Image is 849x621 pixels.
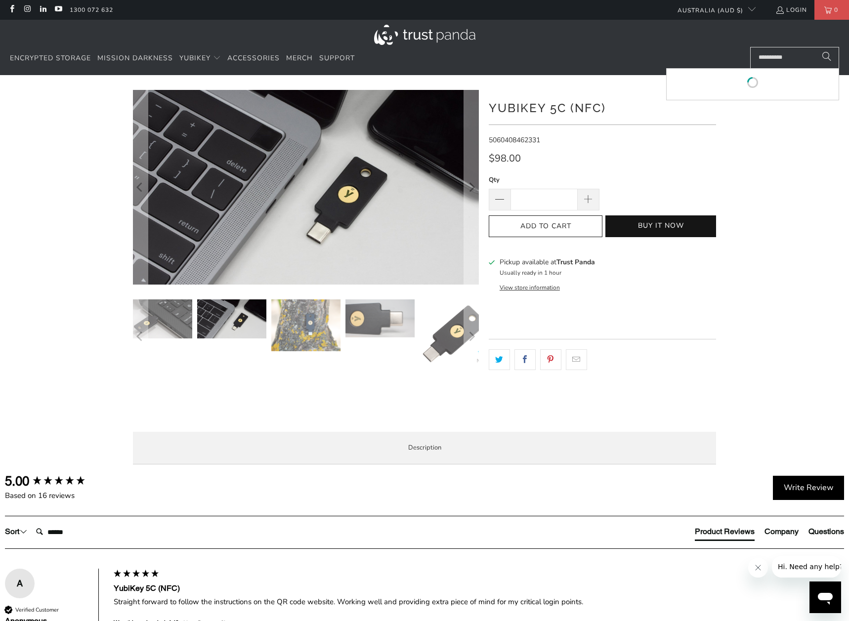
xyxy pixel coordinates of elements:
div: Overall product rating out of 5: 5.00 [5,472,109,490]
div: Verified Customer [15,606,59,614]
a: Trust Panda Australia on YouTube [54,6,62,14]
span: $98.00 [489,152,521,165]
img: YubiKey 5C (NFC) - Trust Panda [345,299,415,337]
div: 5.00 [5,472,29,490]
div: Company [764,526,799,537]
button: View store information [500,284,560,291]
a: Share this on Facebook [514,349,536,370]
img: YubiKey 5C (NFC) - Trust Panda [271,299,340,351]
span: 5060408462331 [489,135,540,145]
div: Product Reviews [695,526,755,537]
span: Merch [286,53,313,63]
div: A [5,576,35,591]
div: Based on 16 reviews [5,491,109,501]
div: Write Review [773,476,844,500]
a: Share this on Twitter [489,349,510,370]
a: Trust Panda Australia on Facebook [7,6,16,14]
a: Encrypted Storage [10,47,91,70]
div: Straight forward to follow the instructions on the QR code website. Working well and providing ex... [114,597,844,607]
a: Login [775,4,807,15]
span: YubiKey [179,53,211,63]
b: Trust Panda [556,257,595,267]
iframe: Button to launch messaging window [809,581,841,613]
h3: Pickup available at [500,257,595,267]
a: Trust Panda Australia on LinkedIn [39,6,47,14]
button: Buy it now [605,215,716,237]
button: Add to Cart [489,215,602,238]
a: Share this on Pinterest [540,349,561,370]
span: Encrypted Storage [10,53,91,63]
span: Mission Darkness [97,53,173,63]
iframe: Reviews Widget [489,387,716,420]
img: YubiKey 5C (NFC) - Trust Panda [420,299,489,369]
div: 5 star rating [113,569,160,580]
a: Merch [286,47,313,70]
a: 1300 072 632 [70,4,113,15]
input: Search [32,522,111,542]
label: Description [133,432,716,465]
button: Previous [132,299,148,373]
input: Search... [750,47,839,69]
nav: Translation missing: en.navigation.header.main_nav [10,47,355,70]
iframe: Message from company [772,556,841,578]
a: YubiKey 5C (NFC) - Trust Panda [133,90,479,285]
a: Email this to a friend [566,349,587,370]
button: Search [814,47,839,69]
div: Sort [5,526,27,537]
span: Accessories [227,53,280,63]
button: Previous [132,90,148,285]
small: Usually ready in 1 hour [500,269,561,277]
a: Accessories [227,47,280,70]
img: Trust Panda Australia [374,25,475,45]
div: Reviews Tabs [695,526,844,546]
a: Mission Darkness [97,47,173,70]
span: Hi. Need any help? [6,7,71,15]
button: Next [464,90,479,285]
summary: YubiKey [179,47,221,70]
span: Add to Cart [499,222,592,231]
span: Support [319,53,355,63]
img: YubiKey 5C (NFC) - Trust Panda [197,299,266,338]
img: YubiKey 5C (NFC) - Trust Panda [123,299,192,338]
a: Support [319,47,355,70]
a: Trust Panda Australia on Instagram [23,6,31,14]
div: 5.00 star rating [32,475,86,488]
div: Questions [808,526,844,537]
h1: YubiKey 5C (NFC) [489,97,716,117]
div: YubiKey 5C (NFC) [114,583,844,594]
label: Qty [489,174,599,185]
iframe: Close message [748,558,768,578]
button: Next [464,299,479,373]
